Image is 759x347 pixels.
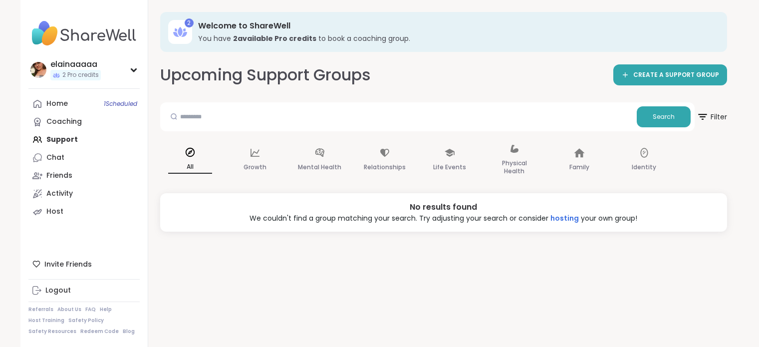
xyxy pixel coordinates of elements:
[46,207,63,217] div: Host
[46,153,64,163] div: Chat
[28,167,140,185] a: Friends
[244,161,266,173] p: Growth
[28,113,140,131] a: Coaching
[28,255,140,273] div: Invite Friends
[633,71,719,79] span: CREATE A SUPPORT GROUP
[198,33,713,43] h3: You have to book a coaching group.
[613,64,727,85] a: CREATE A SUPPORT GROUP
[697,105,727,129] span: Filter
[46,171,72,181] div: Friends
[493,157,536,177] p: Physical Health
[85,306,96,313] a: FAQ
[46,117,82,127] div: Coaching
[168,201,719,213] div: No results found
[198,20,713,31] h3: Welcome to ShareWell
[28,203,140,221] a: Host
[185,18,194,27] div: 2
[123,328,135,335] a: Blog
[233,33,316,43] b: 2 available Pro credit s
[550,213,579,223] a: hosting
[30,62,46,78] img: elainaaaaa
[80,328,119,335] a: Redeem Code
[104,100,137,108] span: 1 Scheduled
[62,71,99,79] span: 2 Pro credits
[28,185,140,203] a: Activity
[28,149,140,167] a: Chat
[168,161,212,174] p: All
[160,64,371,86] h2: Upcoming Support Groups
[433,161,466,173] p: Life Events
[637,106,691,127] button: Search
[168,213,719,224] div: We couldn't find a group matching your search. Try adjusting your search or consider your own group!
[28,317,64,324] a: Host Training
[28,95,140,113] a: Home1Scheduled
[632,161,656,173] p: Identity
[46,189,73,199] div: Activity
[68,317,104,324] a: Safety Policy
[100,306,112,313] a: Help
[50,59,101,70] div: elainaaaaa
[28,16,140,51] img: ShareWell Nav Logo
[697,102,727,131] button: Filter
[653,112,675,121] span: Search
[364,161,406,173] p: Relationships
[28,282,140,300] a: Logout
[45,286,71,296] div: Logout
[28,306,53,313] a: Referrals
[46,99,68,109] div: Home
[569,161,589,173] p: Family
[57,306,81,313] a: About Us
[298,161,341,173] p: Mental Health
[28,328,76,335] a: Safety Resources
